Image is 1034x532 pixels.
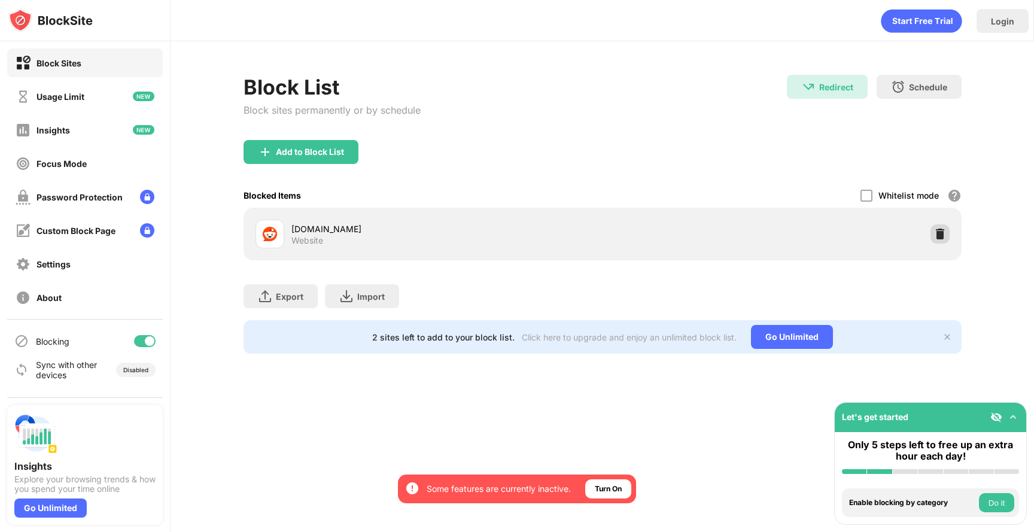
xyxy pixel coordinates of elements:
[14,498,87,518] div: Go Unlimited
[36,336,69,346] div: Blocking
[16,156,31,171] img: focus-off.svg
[14,363,29,377] img: sync-icon.svg
[8,8,93,32] img: logo-blocksite.svg
[357,291,385,302] div: Import
[37,226,115,236] div: Custom Block Page
[522,332,737,342] div: Click here to upgrade and enjoy an unlimited block list.
[1007,411,1019,423] img: omni-setup-toggle.svg
[751,325,833,349] div: Go Unlimited
[37,159,87,169] div: Focus Mode
[244,104,421,116] div: Block sites permanently or by schedule
[244,75,421,99] div: Block List
[16,290,31,305] img: about-off.svg
[16,56,31,71] img: block-on.svg
[37,125,70,135] div: Insights
[133,125,154,135] img: new-icon.svg
[16,223,31,238] img: customize-block-page-off.svg
[291,235,323,246] div: Website
[263,227,277,241] img: favicons
[14,460,156,472] div: Insights
[16,123,31,138] img: insights-off.svg
[990,411,1002,423] img: eye-not-visible.svg
[595,483,622,495] div: Turn On
[14,475,156,494] div: Explore your browsing trends & how you spend your time online
[133,92,154,101] img: new-icon.svg
[842,439,1019,462] div: Only 5 steps left to free up an extra hour each day!
[37,58,81,68] div: Block Sites
[979,493,1014,512] button: Do it
[37,259,71,269] div: Settings
[16,190,31,205] img: password-protection-off.svg
[878,190,939,200] div: Whitelist mode
[372,332,515,342] div: 2 sites left to add to your block list.
[244,190,301,200] div: Blocked Items
[909,82,947,92] div: Schedule
[427,483,571,495] div: Some features are currently inactive.
[37,92,84,102] div: Usage Limit
[991,16,1014,26] div: Login
[842,412,908,422] div: Let's get started
[14,412,57,455] img: push-insights.svg
[276,147,344,157] div: Add to Block List
[140,223,154,238] img: lock-menu.svg
[819,82,853,92] div: Redirect
[16,89,31,104] img: time-usage-off.svg
[942,332,952,342] img: x-button.svg
[123,366,148,373] div: Disabled
[140,190,154,204] img: lock-menu.svg
[881,9,962,33] div: animation
[14,334,29,348] img: blocking-icon.svg
[16,257,31,272] img: settings-off.svg
[37,192,123,202] div: Password Protection
[36,360,98,380] div: Sync with other devices
[37,293,62,303] div: About
[291,223,603,235] div: [DOMAIN_NAME]
[849,498,976,507] div: Enable blocking by category
[276,291,303,302] div: Export
[405,481,419,495] img: error-circle-white.svg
